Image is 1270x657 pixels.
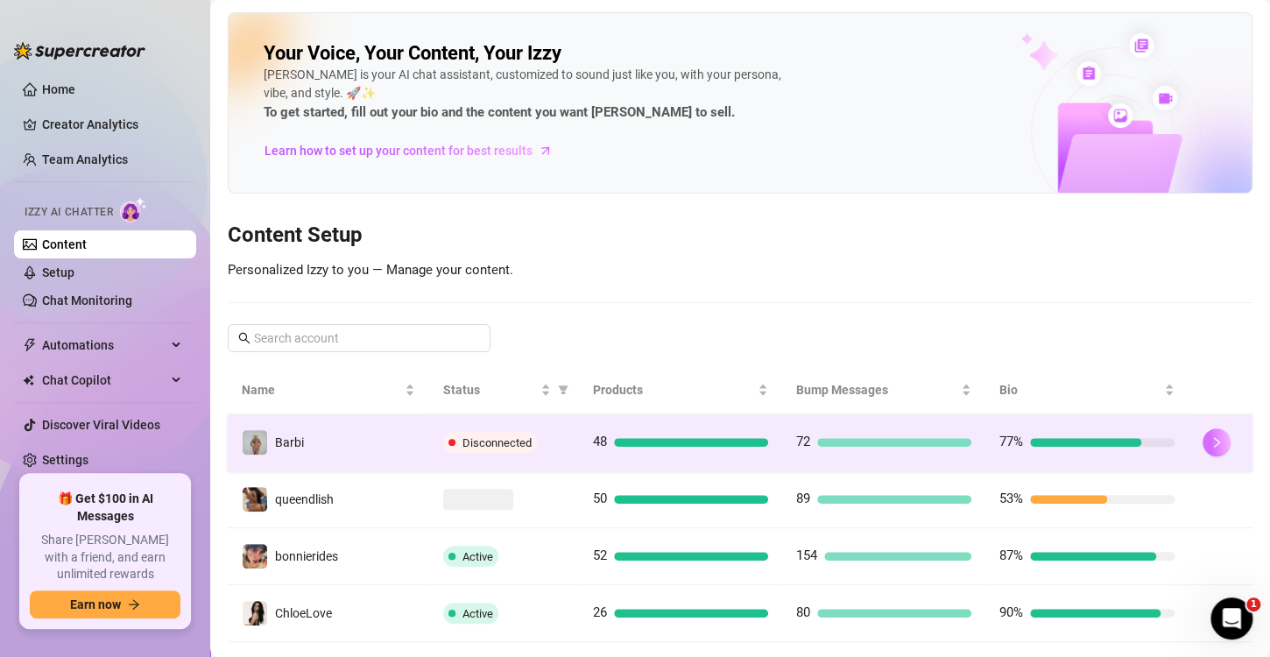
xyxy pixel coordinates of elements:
h2: Your Voice, Your Content, Your Izzy [264,41,561,66]
span: Share [PERSON_NAME] with a friend, and earn unlimited rewards [30,532,180,583]
span: thunderbolt [23,338,37,352]
th: Bio [985,366,1189,414]
a: Discover Viral Videos [42,418,160,432]
img: AI Chatter [120,197,147,223]
span: right [1210,436,1223,449]
span: Disconnected [462,436,532,449]
span: Izzy AI Chatter [25,204,113,221]
span: 77% [999,434,1023,449]
span: 26 [593,604,607,620]
span: Earn now [70,597,121,611]
span: arrow-right [128,598,140,611]
span: 89 [796,491,810,506]
span: Barbi [275,435,304,449]
span: filter [554,377,572,403]
a: Setup [42,265,74,279]
span: 80 [796,604,810,620]
a: Home [42,82,75,96]
span: Automations [42,331,166,359]
span: 🎁 Get $100 in AI Messages [30,491,180,525]
img: Chat Copilot [23,374,34,386]
a: Learn how to set up your content for best results [264,137,566,165]
strong: To get started, fill out your bio and the content you want [PERSON_NAME] to sell. [264,104,735,120]
span: Chat Copilot [42,366,166,394]
a: Chat Monitoring [42,293,132,307]
span: Products [593,380,754,399]
a: Team Analytics [42,152,128,166]
img: ChloeLove [243,601,267,625]
span: search [238,332,250,344]
span: Name [242,380,401,399]
span: 154 [796,547,817,563]
th: Products [579,366,782,414]
th: Name [228,366,429,414]
iframe: Intercom live chat [1210,597,1252,639]
span: 53% [999,491,1023,506]
span: Status [443,380,537,399]
div: [PERSON_NAME] is your AI chat assistant, customized to sound just like you, with your persona, vi... [264,66,789,124]
span: Active [462,550,493,563]
span: filter [558,385,568,395]
th: Status [429,366,579,414]
img: Barbi [243,430,267,455]
span: Personalized Izzy to you — Manage your content. [228,262,513,278]
span: 1 [1246,597,1260,611]
img: ai-chatter-content-library-cLFOSyPT.png [980,14,1252,193]
button: Earn nowarrow-right [30,590,180,618]
a: Settings [42,453,88,467]
button: right [1203,428,1231,456]
span: Active [462,607,493,620]
th: Bump Messages [782,366,985,414]
span: 48 [593,434,607,449]
input: Search account [254,328,466,348]
span: queendlish [275,492,334,506]
a: Content [42,237,87,251]
span: ChloeLove [275,606,332,620]
span: 72 [796,434,810,449]
span: Bump Messages [796,380,957,399]
img: bonnierides [243,544,267,569]
a: Creator Analytics [42,110,182,138]
span: 90% [999,604,1023,620]
img: queendlish [243,487,267,512]
span: bonnierides [275,549,338,563]
span: Bio [999,380,1161,399]
span: Learn how to set up your content for best results [265,141,533,160]
span: 87% [999,547,1023,563]
span: arrow-right [537,142,554,159]
img: logo-BBDzfeDw.svg [14,42,145,60]
span: 52 [593,547,607,563]
h3: Content Setup [228,222,1252,250]
span: 50 [593,491,607,506]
